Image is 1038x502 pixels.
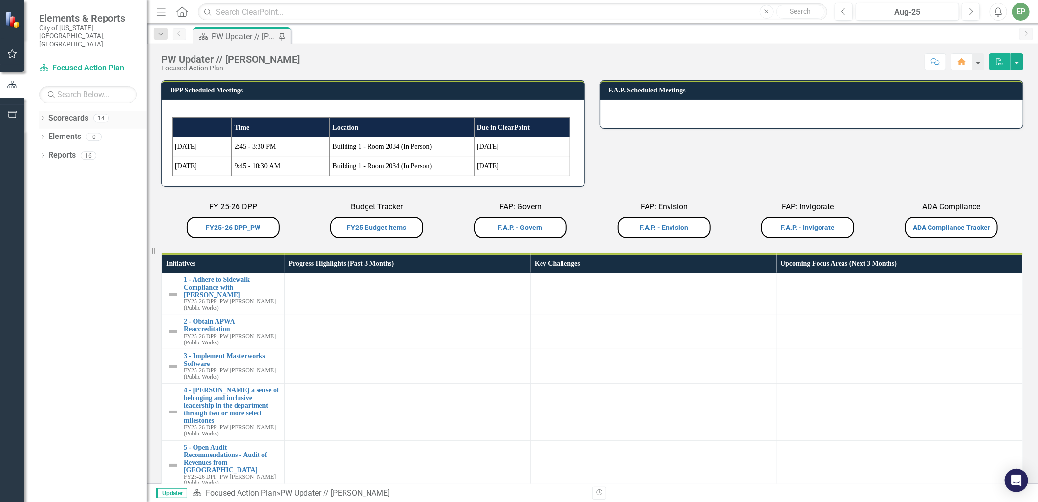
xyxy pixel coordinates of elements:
img: Not Defined [167,361,179,372]
p: FAP: Invigorate [738,202,877,215]
small: [PERSON_NAME] (Public Works) [184,367,280,380]
small: [PERSON_NAME] (Public Works) [184,424,280,437]
p: FAP: Govern [451,202,590,215]
span: FY25-26 DPP_PW [184,473,229,480]
button: F.A.P. - Invigorate [761,217,854,238]
span: 9:45 - 10:30 AM [234,162,280,170]
span: 2:45 - 3:30 PM [234,143,276,150]
button: Aug-25 [856,3,959,21]
span: [DATE] [175,143,197,150]
input: Search ClearPoint... [198,3,827,21]
div: PW Updater // [PERSON_NAME] [281,488,389,498]
button: FY25-26 DPP_PW [187,217,280,238]
a: F.A.P. - Govern [498,224,542,231]
td: Double-Click to Edit Right Click for Context Menu [162,315,285,349]
span: | [229,367,230,374]
strong: Time [234,124,249,131]
input: Search Below... [39,86,137,103]
span: Elements & Reports [39,12,137,24]
td: Double-Click to Edit [285,349,531,384]
img: ClearPoint Strategy [5,11,22,28]
td: Double-Click to Edit [285,384,531,440]
div: » [192,488,585,499]
img: Not Defined [167,406,179,418]
small: [PERSON_NAME] (Public Works) [184,298,280,311]
td: Double-Click to Edit [777,384,1022,440]
div: PW Updater // [PERSON_NAME] [212,30,276,43]
h3: DPP Scheduled Meetings [170,87,580,94]
span: Building 1 - Room 2034 (In Person) [332,162,432,170]
span: FY25-26 DPP_PW [184,367,229,374]
div: 14 [93,114,109,122]
td: Double-Click to Edit [531,315,777,349]
span: Search [790,7,811,15]
span: | [229,424,230,431]
p: FAP: Envision [595,202,734,215]
a: Focused Action Plan [206,488,277,498]
p: Budget Tracker [307,202,446,215]
td: Double-Click to Edit [531,384,777,440]
td: Double-Click to Edit [285,273,531,315]
strong: Due in ClearPoint [477,124,530,131]
td: Double-Click to Edit [531,349,777,384]
img: Not Defined [167,459,179,471]
div: Aug-25 [859,6,956,18]
td: Double-Click to Edit [531,273,777,315]
strong: Location [332,124,358,131]
div: PW Updater // [PERSON_NAME] [161,54,300,65]
a: Elements [48,131,81,142]
span: Building 1 - Room 2034 (In Person) [332,143,432,150]
small: [PERSON_NAME] (Public Works) [184,333,280,346]
button: EP [1012,3,1030,21]
p: FY 25-26 DPP [164,202,303,215]
span: | [229,298,230,305]
td: Double-Click to Edit [285,440,531,490]
td: Double-Click to Edit [777,440,1022,490]
td: Double-Click to Edit [777,315,1022,349]
small: [PERSON_NAME] (Public Works) [184,474,280,486]
span: FY25-26 DPP_PW [184,298,229,305]
h3: F.A.P. Scheduled Meetings [608,87,1018,94]
p: ADA Compliance [882,202,1021,215]
span: FY25-26 DPP_PW [184,333,229,340]
span: | [229,333,230,340]
a: 2 - Obtain APWA Reaccreditation [184,318,280,333]
a: FY25-26 DPP_PW [206,224,260,231]
button: F.A.P. - Govern [474,217,567,238]
div: 16 [81,151,96,160]
div: Open Intercom Messenger [1005,469,1028,492]
td: Double-Click to Edit Right Click for Context Menu [162,349,285,384]
a: F.A.P. - Invigorate [781,224,835,231]
span: [DATE] [477,143,499,150]
a: FY25 Budget Items [347,224,407,231]
a: ADA Compliance Tracker [913,224,990,231]
td: Double-Click to Edit Right Click for Context Menu [162,384,285,440]
a: Scorecards [48,113,88,124]
td: Double-Click to Edit Right Click for Context Menu [162,440,285,490]
td: Double-Click to Edit [285,315,531,349]
div: 0 [86,133,102,141]
td: Double-Click to Edit [777,273,1022,315]
a: F.A.P. - Envision [640,224,688,231]
div: Focused Action Plan [161,65,300,72]
img: Not Defined [167,288,179,300]
a: Reports [48,150,76,161]
img: Not Defined [167,326,179,338]
span: | [229,473,230,480]
a: 1 - Adhere to Sidewalk Compliance with [PERSON_NAME] [184,276,280,298]
a: Focused Action Plan [39,63,137,74]
a: 4 - [PERSON_NAME] a sense of belonging and inclusive leadership in the department through two or ... [184,387,280,424]
td: Double-Click to Edit Right Click for Context Menu [162,273,285,315]
a: 5 - Open Audit Recommendations - Audit of Revenues from [GEOGRAPHIC_DATA] [184,444,280,474]
button: Search [776,5,825,19]
small: City of [US_STATE][GEOGRAPHIC_DATA], [GEOGRAPHIC_DATA] [39,24,137,48]
span: FY25-26 DPP_PW [184,424,229,431]
span: [DATE] [175,162,197,170]
button: FY25 Budget Items [330,217,423,238]
button: F.A.P. - Envision [618,217,711,238]
span: Updater [156,488,187,498]
a: 3 - Implement Masterworks Software [184,352,280,367]
span: [DATE] [477,162,499,170]
td: Double-Click to Edit [531,440,777,490]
